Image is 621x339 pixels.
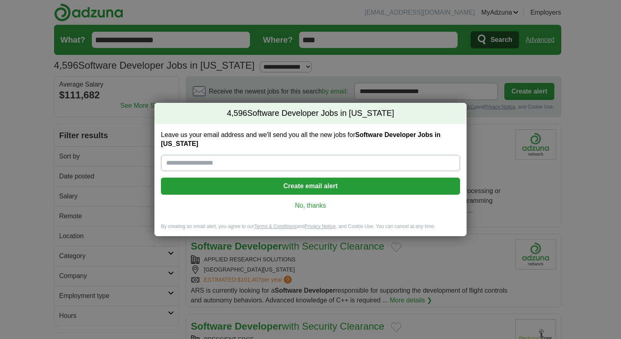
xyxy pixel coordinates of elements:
label: Leave us your email address and we'll send you all the new jobs for [161,130,460,148]
button: Create email alert [161,178,460,195]
span: 4,596 [227,108,247,119]
strong: Software Developer Jobs in [US_STATE] [161,131,441,147]
a: Privacy Notice [305,224,336,229]
h2: Software Developer Jobs in [US_STATE] [154,103,467,124]
a: Terms & Conditions [254,224,296,229]
div: By creating an email alert, you agree to our and , and Cookie Use. You can cancel at any time. [154,223,467,237]
a: No, thanks [167,201,454,210]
